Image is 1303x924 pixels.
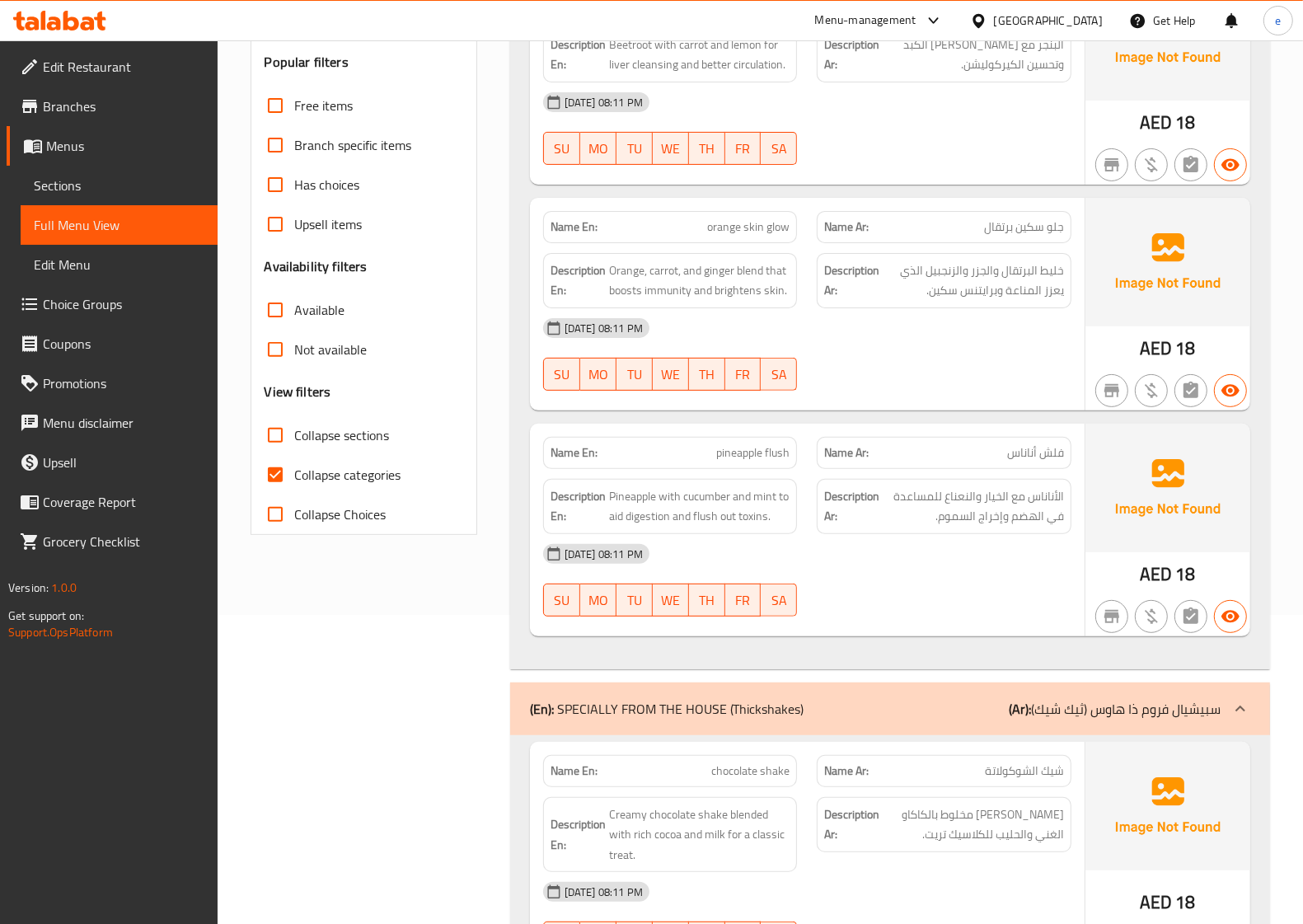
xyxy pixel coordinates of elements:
span: Menu disclaimer [43,413,204,433]
button: Not has choices [1174,600,1207,633]
a: Edit Menu [21,245,218,284]
span: WE [659,137,682,161]
span: TH [696,137,719,161]
button: MO [580,584,616,617]
strong: Name En: [551,444,598,462]
img: Ae5nvW7+0k+MAAAAAElFTkSuQmCC [1085,198,1250,326]
b: (Ar): [1009,697,1031,721]
span: Choice Groups [43,294,204,314]
button: Available [1214,600,1247,633]
span: Creamy chocolate shake blended with rich cocoa and milk for a classic treat. [609,804,790,865]
span: FR [732,137,755,161]
p: SPECIALLY FROM THE HOUSE (Thickshakes) [530,699,804,719]
strong: Description Ar: [824,804,879,845]
strong: Description En: [551,814,606,855]
a: Coverage Report [7,482,218,522]
strong: Name Ar: [824,444,869,462]
button: SA [761,584,797,617]
span: Get support on: [8,605,84,626]
span: WE [659,589,682,612]
button: TH [689,132,725,165]
strong: Description En: [551,260,606,301]
span: Version: [8,577,49,598]
strong: Name Ar: [824,218,869,236]
a: Menu disclaimer [7,403,218,443]
button: Not branch specific item [1095,374,1128,407]
span: Orange, carrot, and ginger blend that boosts immunity and brightens skin. [609,260,790,301]
span: MO [587,589,610,612]
span: Full Menu View [34,215,204,235]
button: TH [689,358,725,391]
span: Free items [295,96,354,115]
span: AED [1140,106,1172,138]
button: Purchased item [1135,600,1168,633]
span: SU [551,363,574,387]
button: Not branch specific item [1095,600,1128,633]
span: TH [696,589,719,612]
span: شيك الشوكولاتة [985,762,1064,780]
span: pineapple flush [716,444,790,462]
span: Collapse categories [295,465,401,485]
span: البنجر مع الجزر والليمون لتنظيف الكبد وتحسين الكيركوليشن. [883,35,1064,75]
span: Available [295,300,345,320]
span: AED [1140,332,1172,364]
span: Collapse sections [295,425,390,445]
span: Collapse Choices [295,504,387,524]
span: Branches [43,96,204,116]
span: جلو سكين برتقال [984,218,1064,236]
span: orange skin glow [707,218,790,236]
div: [GEOGRAPHIC_DATA] [994,12,1103,30]
a: Edit Restaurant [7,47,218,87]
span: WE [659,363,682,387]
button: FR [725,132,762,165]
span: Has choices [295,175,360,195]
span: 18 [1176,558,1196,590]
button: TU [616,358,653,391]
span: TH [696,363,719,387]
span: TU [623,589,646,612]
span: AED [1140,558,1172,590]
button: Purchased item [1135,374,1168,407]
span: Upsell [43,453,204,472]
span: [DATE] 08:11 PM [558,95,649,110]
span: 18 [1176,332,1196,364]
button: FR [725,358,762,391]
span: Coupons [43,334,204,354]
span: Edit Menu [34,255,204,274]
strong: Description Ar: [824,486,879,527]
h3: Popular filters [265,53,463,72]
span: خليط البرتقال والجزر والزنجبيل الذي يعزز المناعة وبرايتنس سكين. [883,260,1064,301]
button: Not has choices [1174,148,1207,181]
button: TH [689,584,725,617]
a: Choice Groups [7,284,218,324]
span: 1.0.0 [51,577,77,598]
span: SA [767,363,790,387]
span: chocolate shake [711,762,790,780]
h3: Availability filters [265,257,368,276]
span: SU [551,589,574,612]
button: Purchased item [1135,148,1168,181]
span: AED [1140,886,1172,918]
button: FR [725,584,762,617]
button: SA [761,358,797,391]
strong: Name Ar: [824,762,869,780]
b: (En): [530,697,554,721]
button: Available [1214,374,1247,407]
strong: Description En: [551,486,606,527]
a: Menus [7,126,218,166]
span: Promotions [43,373,204,393]
button: TU [616,584,653,617]
button: WE [653,584,689,617]
span: 18 [1176,106,1196,138]
span: SA [767,137,790,161]
button: SA [761,132,797,165]
span: Sections [34,176,204,195]
button: WE [653,132,689,165]
strong: Description Ar: [824,35,879,75]
span: [DATE] 08:11 PM [558,884,649,900]
button: Available [1214,148,1247,181]
span: Coverage Report [43,492,204,512]
button: MO [580,132,616,165]
span: e [1275,12,1281,30]
a: Promotions [7,364,218,403]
